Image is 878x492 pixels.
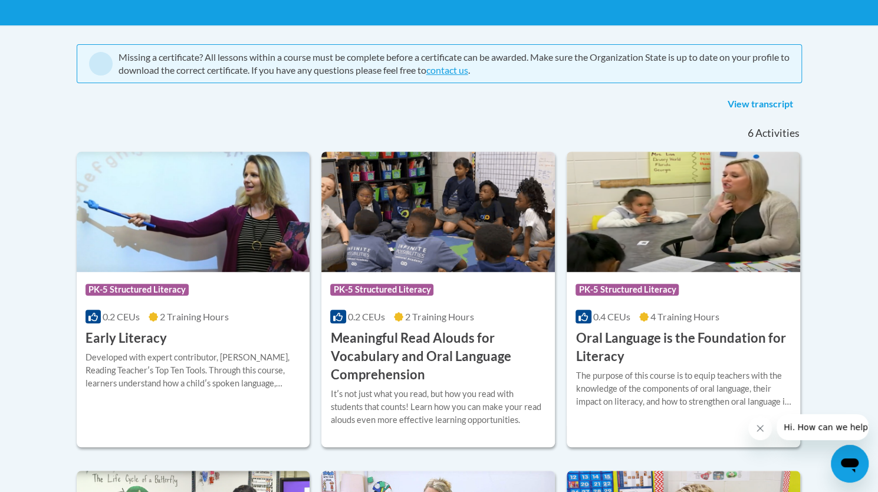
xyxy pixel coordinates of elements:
[321,152,555,272] img: Course Logo
[719,95,802,114] a: View transcript
[405,311,474,322] span: 2 Training Hours
[330,329,546,383] h3: Meaningful Read Alouds for Vocabulary and Oral Language Comprehension
[593,311,630,322] span: 0.4 CEUs
[160,311,229,322] span: 2 Training Hours
[321,152,555,447] a: Course LogoPK-5 Structured Literacy0.2 CEUs2 Training Hours Meaningful Read Alouds for Vocabulary...
[831,445,869,483] iframe: Button to launch messaging window
[119,51,790,77] div: Missing a certificate? All lessons within a course must be complete before a certificate can be a...
[576,369,791,408] div: The purpose of this course is to equip teachers with the knowledge of the components of oral lang...
[77,152,310,447] a: Course LogoPK-5 Structured Literacy0.2 CEUs2 Training Hours Early LiteracyDeveloped with expert c...
[86,351,301,390] div: Developed with expert contributor, [PERSON_NAME], Reading Teacherʹs Top Ten Tools. Through this c...
[567,152,800,447] a: Course LogoPK-5 Structured Literacy0.4 CEUs4 Training Hours Oral Language is the Foundation for L...
[103,311,140,322] span: 0.2 CEUs
[77,152,310,272] img: Course Logo
[748,416,772,440] iframe: Close message
[330,284,433,296] span: PK-5 Structured Literacy
[86,284,189,296] span: PK-5 Structured Literacy
[576,329,791,366] h3: Oral Language is the Foundation for Literacy
[86,329,167,347] h3: Early Literacy
[576,284,679,296] span: PK-5 Structured Literacy
[330,388,546,427] div: Itʹs not just what you read, but how you read with students that counts! Learn how you can make y...
[7,8,96,18] span: Hi. How can we help?
[567,152,800,272] img: Course Logo
[348,311,385,322] span: 0.2 CEUs
[777,414,869,440] iframe: Message from company
[755,127,800,140] span: Activities
[747,127,753,140] span: 6
[650,311,719,322] span: 4 Training Hours
[426,64,468,76] a: contact us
